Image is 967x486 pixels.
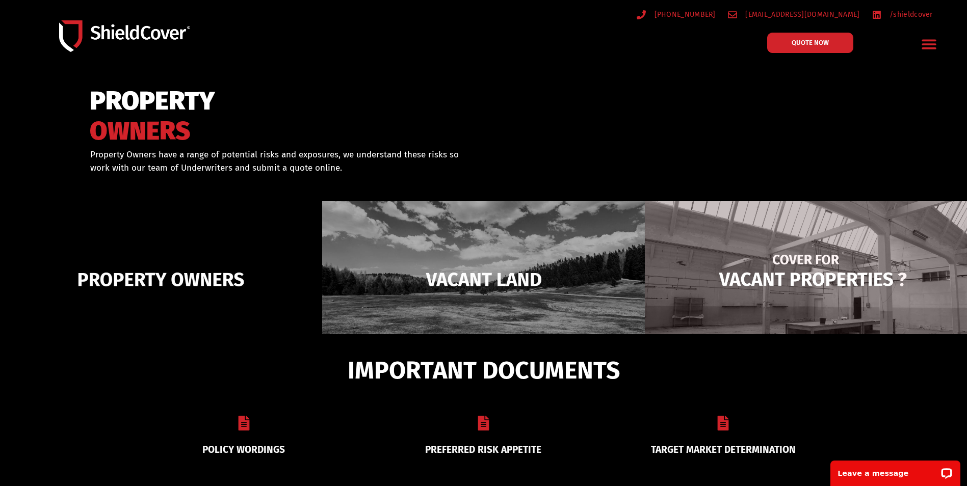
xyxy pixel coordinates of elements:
[767,33,853,53] a: QUOTE NOW
[872,8,933,21] a: /shieldcover
[637,8,716,21] a: [PHONE_NUMBER]
[425,444,541,455] a: PREFERRED RISK APPETITE
[202,444,285,455] a: POLICY WORDINGS
[917,32,941,56] div: Menu Toggle
[90,91,215,112] span: PROPERTY
[59,20,190,52] img: Shield-Cover-Underwriting-Australia-logo-full
[743,8,859,21] span: [EMAIL_ADDRESS][DOMAIN_NAME]
[792,39,829,46] span: QUOTE NOW
[322,201,644,358] img: Vacant Land liability cover
[348,361,620,380] span: IMPORTANT DOCUMENTS
[728,8,860,21] a: [EMAIL_ADDRESS][DOMAIN_NAME]
[90,148,471,174] p: Property Owners have a range of potential risks and exposures, we understand these risks so work ...
[887,8,933,21] span: /shieldcover
[651,444,796,455] a: TARGET MARKET DETERMINATION
[824,454,967,486] iframe: LiveChat chat widget
[652,8,716,21] span: [PHONE_NUMBER]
